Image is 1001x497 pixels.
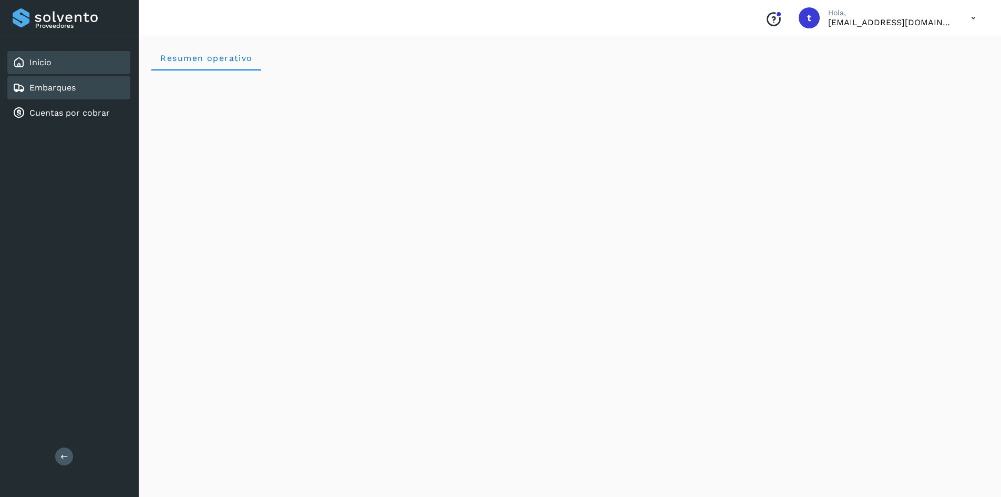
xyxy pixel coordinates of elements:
[160,53,253,63] span: Resumen operativo
[7,51,130,74] div: Inicio
[828,17,954,27] p: teamgcabrera@traffictech.com
[828,8,954,17] p: Hola,
[29,83,76,93] a: Embarques
[7,102,130,125] div: Cuentas por cobrar
[29,57,51,67] a: Inicio
[7,76,130,99] div: Embarques
[29,108,110,118] a: Cuentas por cobrar
[35,22,126,29] p: Proveedores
